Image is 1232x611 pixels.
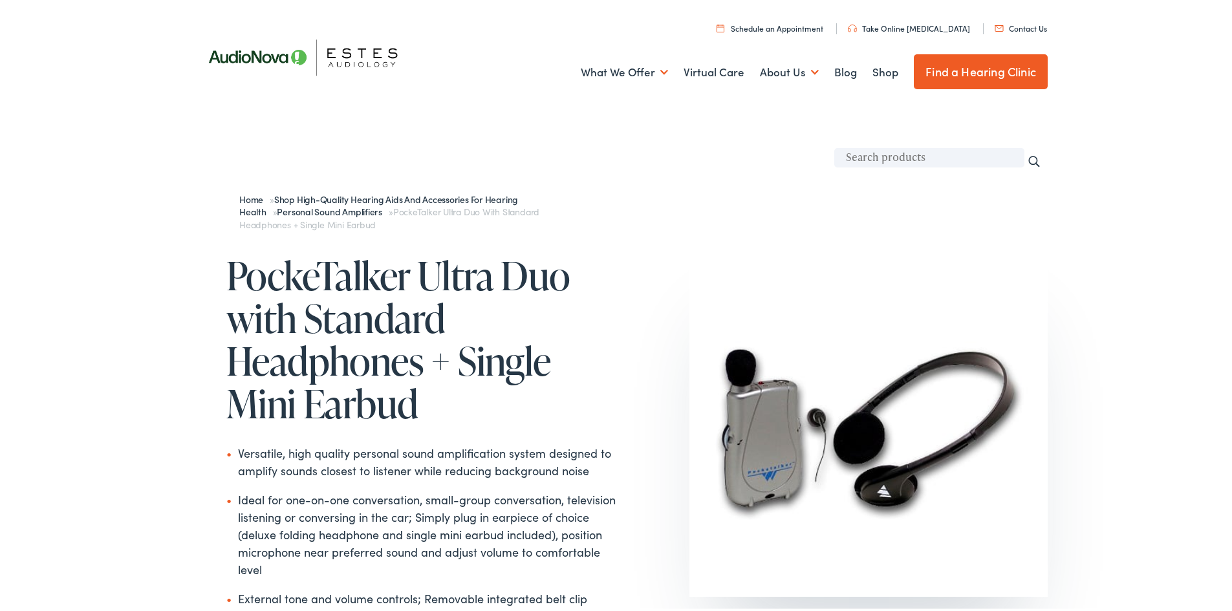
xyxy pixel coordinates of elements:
[684,46,744,94] a: Virtual Care
[226,252,621,422] h1: PockeTalker Ultra Duo with Standard Headphones + Single Mini Earbud
[834,46,857,94] a: Blog
[689,236,1048,594] img: Pocketalker 500x500
[239,190,270,203] a: Home
[914,52,1048,87] a: Find a Hearing Clinic
[834,145,1024,165] input: Search products
[239,190,518,216] a: Shop High-Quality Hearing Aids and Accessories for Hearing Health
[1027,152,1041,166] input: Search
[848,22,857,30] img: utility icon
[581,46,668,94] a: What We Offer
[226,488,621,575] li: Ideal for one-on-one conversation, small-group conversation, television listening or conversing i...
[760,46,819,94] a: About Us
[239,190,539,228] span: » » »
[226,587,621,605] li: External tone and volume controls; Removable integrated belt clip
[226,442,621,477] li: Versatile, high quality personal sound amplification system designed to amplify sounds closest to...
[277,202,389,215] a: Personal Sound Amplifiers
[717,20,823,31] a: Schedule an Appointment
[995,20,1047,31] a: Contact Us
[717,21,724,30] img: utility icon
[848,20,970,31] a: Take Online [MEDICAL_DATA]
[995,23,1004,29] img: utility icon
[872,46,898,94] a: Shop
